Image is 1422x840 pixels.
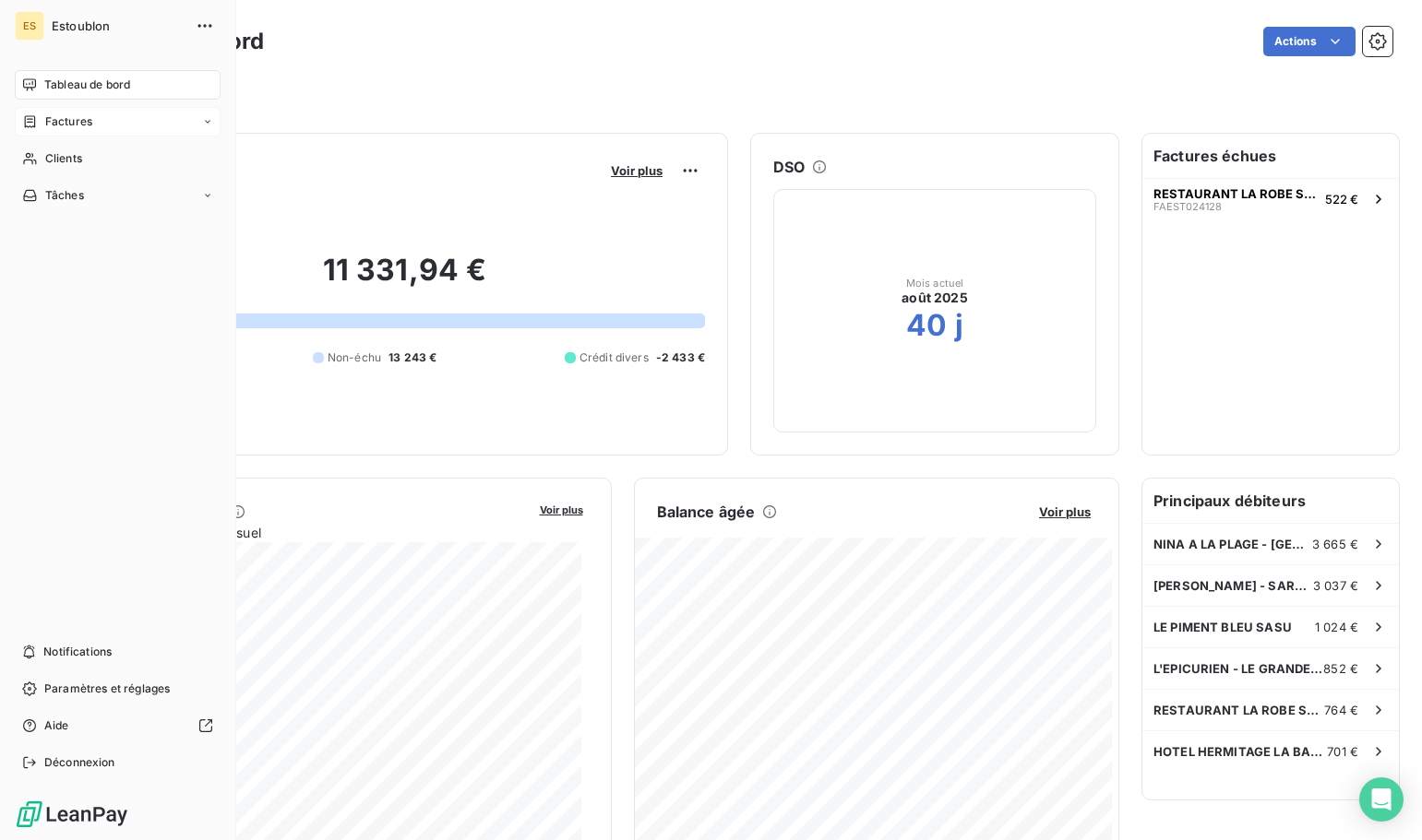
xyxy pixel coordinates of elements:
h6: Balance âgée [657,501,756,523]
a: Clients [15,144,221,173]
span: 13 243 € [388,349,436,366]
div: ES [15,11,44,41]
a: Tâches [15,181,221,210]
span: Aide [44,717,69,734]
span: 3 665 € [1312,537,1358,551]
span: Voir plus [540,503,583,516]
span: Tâches [45,187,84,204]
a: Tableau de bord [15,70,221,100]
h2: 40 [906,307,947,344]
span: RESTAURANT LA ROBE SARL [1153,186,1318,201]
h2: j [955,307,963,344]
img: Logo LeanPay [15,799,129,829]
span: [PERSON_NAME] - SARL KER [PERSON_NAME] [1153,578,1313,593]
span: -2 433 € [656,349,705,366]
div: Open Intercom Messenger [1359,777,1404,822]
span: août 2025 [902,289,967,307]
span: FAEST024128 [1153,201,1222,212]
span: Estoublon [52,18,185,33]
span: Notifications [43,644,112,660]
span: 701 € [1327,744,1358,759]
a: Factures [15,107,221,136]
span: RESTAURANT LA ROBE SARL [1153,703,1324,717]
span: Paramètres et réglages [44,680,170,697]
span: Clients [45,150,82,167]
span: Mois actuel [906,278,964,289]
button: RESTAURANT LA ROBE SARLFAEST024128522 € [1142,178,1399,219]
span: Non-échu [328,349,381,366]
span: 764 € [1324,703,1358,717]
span: 3 037 € [1313,578,1358,593]
h6: DSO [773,156,805,178]
span: NINA A LA PLAGE - [GEOGRAPHIC_DATA] SASU [1153,537,1312,551]
button: Actions [1263,27,1356,56]
span: Déconnexion [44,754,115,771]
span: L'EPICURIEN - LE GRANDE CAFE [1153,661,1323,676]
span: Voir plus [1039,504,1091,519]
h2: 11 331,94 € [104,252,705,307]
span: Crédit divers [580,349,649,366]
span: 852 € [1323,661,1358,676]
span: Voir plus [611,163,663,178]
button: Voir plus [605,162,668,179]
a: Paramètres et réglages [15,674,221,704]
span: Tableau de bord [44,77,130,93]
button: Voir plus [1034,503,1096,520]
span: HOTEL HERMITAGE LA BAULE - BAC HOTEL HERITAGE [1153,744,1327,759]
span: 522 € [1325,192,1358,207]
a: Aide [15,711,221,740]
span: LE PIMENT BLEU SASU [1153,620,1292,634]
h6: Factures échues [1142,134,1399,178]
span: 1 024 € [1315,620,1358,634]
span: Factures [45,113,92,130]
h6: Principaux débiteurs [1142,479,1399,523]
span: Chiffre d'affaires mensuel [104,523,527,542]
button: Voir plus [534,501,589,517]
